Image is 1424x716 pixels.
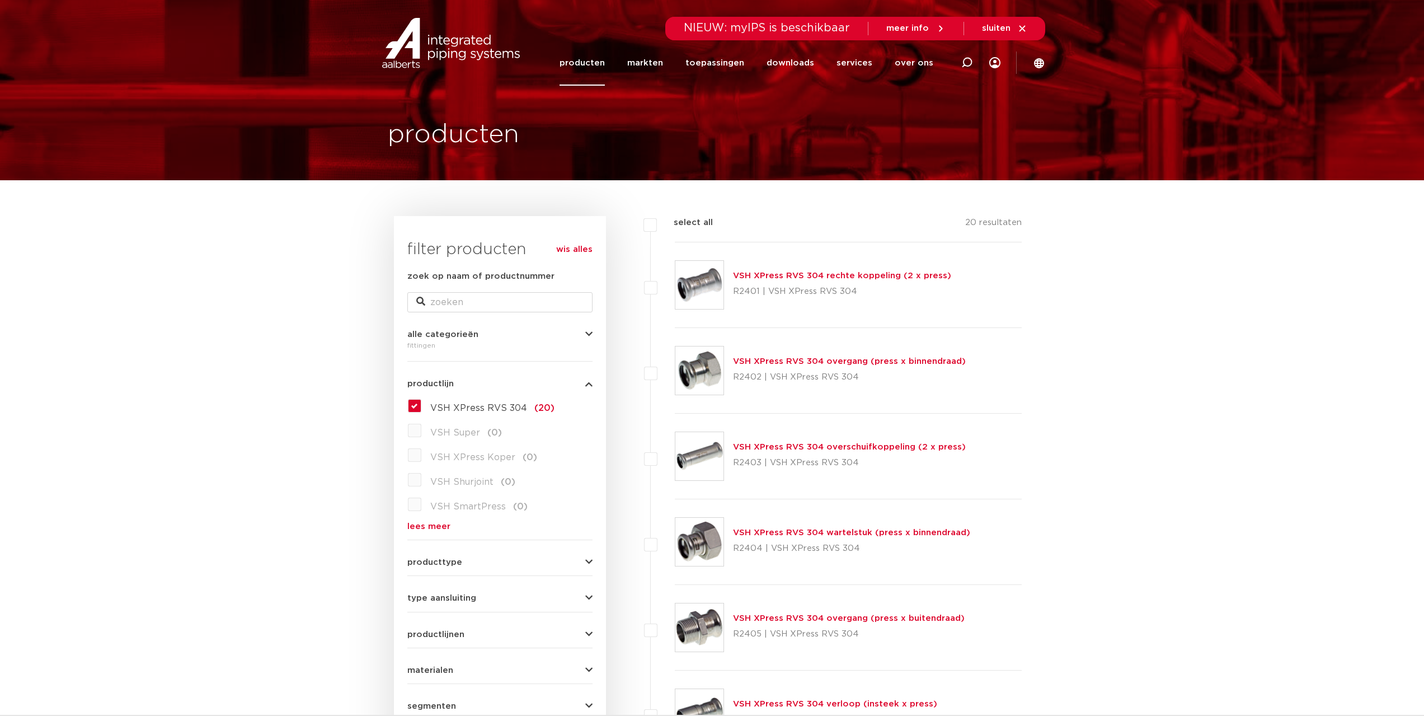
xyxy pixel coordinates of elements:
[733,528,970,537] a: VSH XPress RVS 304 wartelstuk (press x binnendraad)
[733,443,966,451] a: VSH XPress RVS 304 overschuifkoppeling (2 x press)
[685,40,744,86] a: toepassingen
[895,40,933,86] a: over ons
[534,404,554,413] span: (20)
[556,243,593,256] a: wis alles
[965,216,1022,233] p: 20 resultaten
[733,272,951,280] a: VSH XPress RVS 304 rechte koppeling (2 x press)
[407,238,593,261] h3: filter producten
[501,478,515,486] span: (0)
[407,380,593,388] button: productlijn
[733,283,951,301] p: R2401 | VSH XPress RVS 304
[407,630,593,639] button: productlijnen
[684,22,850,34] span: NIEUW: myIPS is beschikbaar
[560,40,605,86] a: producten
[513,502,528,511] span: (0)
[430,502,506,511] span: VSH SmartPress
[407,630,464,639] span: productlijnen
[407,558,593,567] button: producttype
[407,330,478,339] span: alle categorieën
[407,339,593,352] div: fittingen
[430,453,515,462] span: VSH XPress Koper
[407,702,456,710] span: segmenten
[733,368,966,386] p: R2402 | VSH XPress RVS 304
[407,558,462,567] span: producttype
[407,292,593,312] input: zoeken
[886,24,946,34] a: meer info
[407,666,453,675] span: materialen
[430,404,527,413] span: VSH XPress RVS 304
[407,666,593,675] button: materialen
[407,330,593,339] button: alle categorieën
[733,540,970,558] p: R2404 | VSH XPress RVS 304
[487,428,502,437] span: (0)
[886,24,929,32] span: meer info
[407,594,593,602] button: type aansluiting
[675,432,723,480] img: Thumbnail for VSH XPress RVS 304 overschuifkoppeling (2 x press)
[407,702,593,710] button: segmenten
[982,24,1027,34] a: sluiten
[675,603,723,652] img: Thumbnail for VSH XPress RVS 304 overgang (press x buitendraad)
[989,40,1000,86] div: my IPS
[675,518,723,566] img: Thumbnail for VSH XPress RVS 304 wartelstuk (press x binnendraad)
[407,594,476,602] span: type aansluiting
[388,117,519,153] h1: producten
[430,478,494,486] span: VSH Shurjoint
[733,454,966,472] p: R2403 | VSH XPress RVS 304
[836,40,872,86] a: services
[767,40,814,86] a: downloads
[675,261,723,309] img: Thumbnail for VSH XPress RVS 304 rechte koppeling (2 x press)
[430,428,480,437] span: VSH Super
[733,700,937,708] a: VSH XPress RVS 304 verloop (insteek x press)
[407,380,454,388] span: productlijn
[733,614,965,623] a: VSH XPress RVS 304 overgang (press x buitendraad)
[560,40,933,86] nav: Menu
[407,270,554,283] label: zoek op naam of productnummer
[523,453,537,462] span: (0)
[627,40,663,86] a: markten
[407,522,593,531] a: lees meer
[733,357,966,366] a: VSH XPress RVS 304 overgang (press x binnendraad)
[982,24,1011,32] span: sluiten
[657,216,713,230] label: select all
[733,625,965,643] p: R2405 | VSH XPress RVS 304
[675,347,723,395] img: Thumbnail for VSH XPress RVS 304 overgang (press x binnendraad)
